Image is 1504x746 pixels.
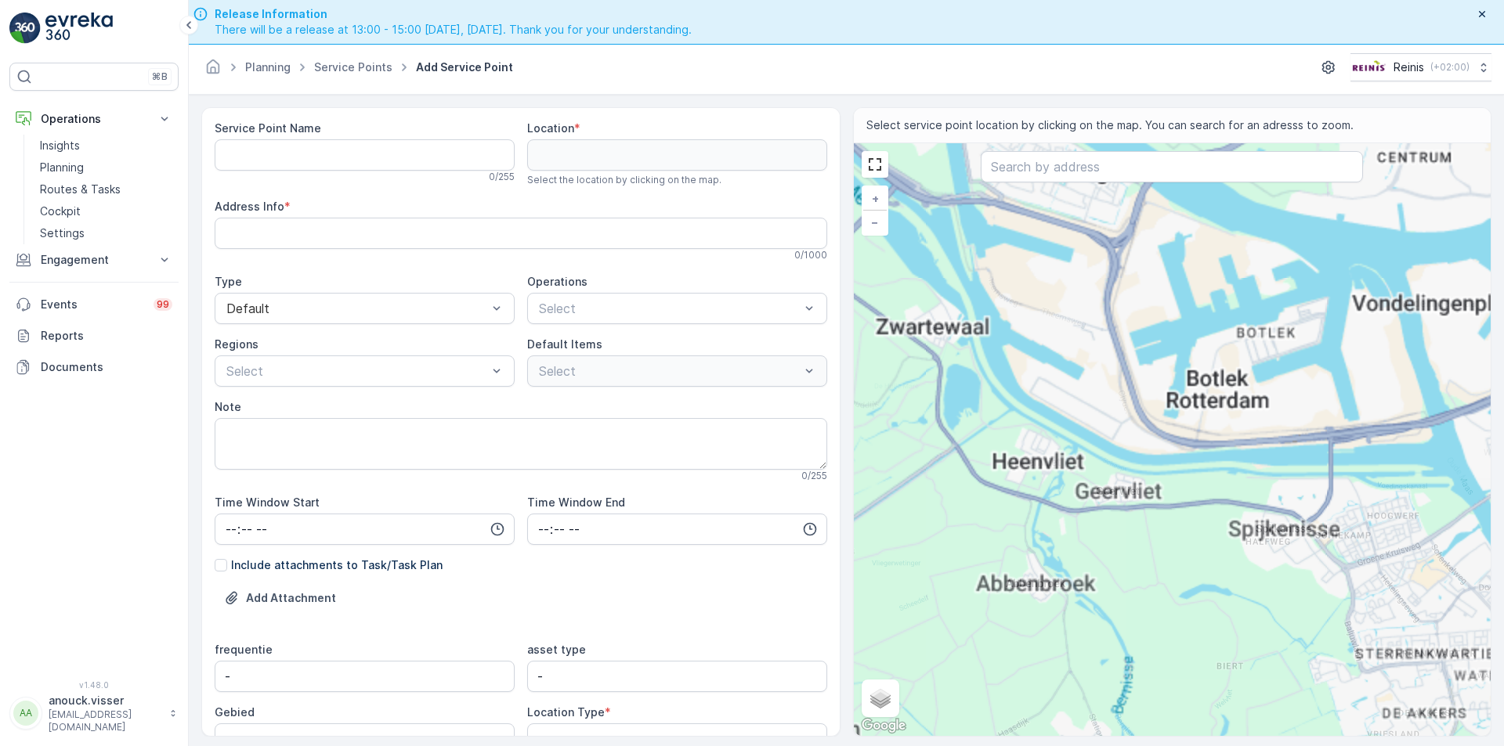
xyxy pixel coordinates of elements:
button: Engagement [9,244,179,276]
label: Time Window Start [215,496,320,509]
p: 99 [157,298,169,311]
span: v 1.48.0 [9,680,179,690]
a: Cockpit [34,200,179,222]
button: AAanouck.visser[EMAIL_ADDRESS][DOMAIN_NAME] [9,693,179,733]
img: logo_light-DOdMpM7g.png [45,13,113,44]
p: Include attachments to Task/Task Plan [231,557,443,573]
a: Service Points [314,60,392,74]
label: Regions [215,337,258,351]
p: Insights [40,138,80,153]
p: Settings [40,225,85,241]
span: Select the location by clicking on the map. [527,174,721,186]
button: Upload File [215,586,345,611]
div: AA [13,701,38,726]
a: View Fullscreen [863,153,887,176]
a: Routes & Tasks [34,178,179,200]
p: Select [226,362,487,380]
label: Type [215,275,242,288]
button: Operations [9,103,179,135]
span: Add Service Point [413,59,516,75]
label: Operations [527,275,587,288]
p: ( +02:00 ) [1430,61,1470,74]
label: frequentie [215,643,273,656]
label: Address Info [215,200,284,213]
a: Homepage [204,64,222,77]
span: + [872,192,879,205]
a: Planning [34,157,179,178]
button: Reinis(+02:00) [1350,53,1491,81]
p: Documents [41,359,172,375]
label: Gebied [215,705,255,719]
span: − [871,215,879,229]
p: ⌘B [152,70,168,83]
img: Google [858,715,909,736]
label: asset type [527,643,586,656]
label: Time Window End [527,496,625,509]
p: 0 / 255 [489,171,515,183]
span: Release Information [215,6,692,22]
p: Reinis [1394,59,1424,75]
a: Open this area in Google Maps (opens a new window) [858,715,909,736]
a: Zoom Out [863,211,887,234]
label: Location Type [527,705,605,719]
label: Location [527,121,574,135]
img: logo [9,13,41,44]
label: Note [215,400,241,413]
a: Settings [34,222,179,244]
p: Operations [41,111,147,127]
input: Search by address [981,151,1363,182]
span: There will be a release at 13:00 - 15:00 [DATE], [DATE]. Thank you for your understanding. [215,22,692,38]
p: Routes & Tasks [40,182,121,197]
label: Service Point Name [215,121,321,135]
p: 0 / 1000 [794,249,827,261]
a: Layers [863,681,898,715]
a: Reports [9,320,179,351]
img: Reinis-Logo-Vrijstaand_Tekengebied-1-copy2_aBO4n7j.png [1350,59,1387,76]
p: Add Attachment [246,590,336,606]
p: Engagement [41,252,147,268]
p: anouck.visser [49,693,161,708]
label: Default Items [527,337,602,351]
p: Select [539,299,800,318]
a: Insights [34,135,179,157]
p: Cockpit [40,204,81,219]
p: 0 / 255 [801,470,827,482]
a: Documents [9,351,179,383]
p: Planning [40,160,84,175]
p: [EMAIL_ADDRESS][DOMAIN_NAME] [49,708,161,733]
p: Events [41,297,144,312]
p: Reports [41,328,172,344]
span: Select service point location by clicking on the map. You can search for an adresss to zoom. [866,117,1354,133]
a: Zoom In [863,187,887,211]
a: Planning [245,60,291,74]
a: Events99 [9,289,179,320]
